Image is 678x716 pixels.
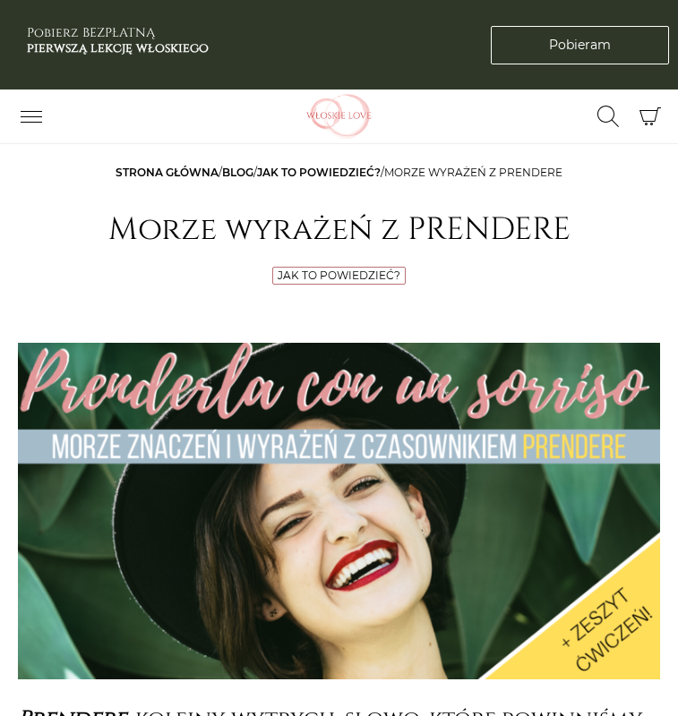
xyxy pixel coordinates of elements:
h1: Morze wyrażeń z PRENDERE [18,211,660,249]
b: pierwszą lekcję włoskiego [27,39,209,56]
button: Przełącz nawigację [9,101,54,132]
a: Strona główna [116,166,219,179]
span: Pobieram [549,36,611,55]
button: Przełącz formularz wyszukiwania [586,101,631,132]
a: Jak to powiedzieć? [257,166,381,179]
span: / / / [116,166,562,179]
a: Blog [222,166,253,179]
span: Morze wyrażeń z PRENDERE [384,166,562,179]
a: Jak to powiedzieć? [278,268,400,282]
button: Koszyk [631,98,669,136]
h3: Pobierz BEZPŁATNĄ [27,26,209,56]
a: Pobieram [491,26,669,64]
img: Włoskielove [281,94,398,139]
